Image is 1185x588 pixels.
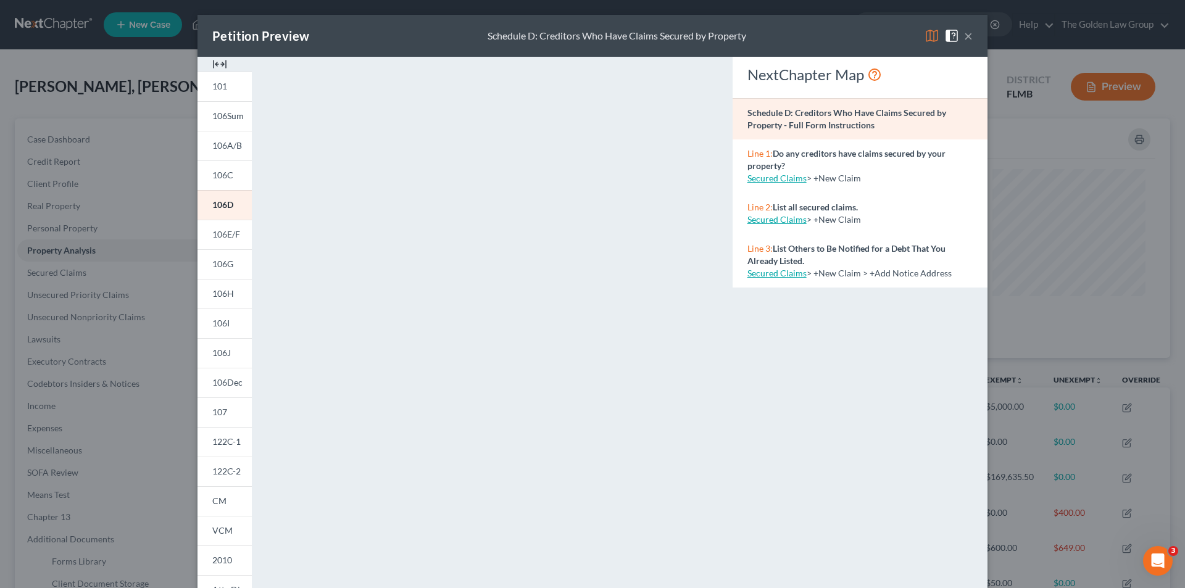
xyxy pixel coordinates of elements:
[197,249,252,279] a: 106G
[807,214,861,225] span: > +New Claim
[197,427,252,457] a: 122C-1
[212,27,309,44] div: Petition Preview
[212,436,241,447] span: 122C-1
[944,28,959,43] img: help-close-5ba153eb36485ed6c1ea00a893f15db1cb9b99d6cae46e1a8edb6c62d00a1a76.svg
[964,28,973,43] button: ×
[212,140,242,151] span: 106A/B
[212,57,227,72] img: expand-e0f6d898513216a626fdd78e52531dac95497ffd26381d4c15ee2fc46db09dca.svg
[197,368,252,397] a: 106Dec
[212,377,243,387] span: 106Dec
[747,65,973,85] div: NextChapter Map
[197,397,252,427] a: 107
[925,28,939,43] img: map-eea8200ae884c6f1103ae1953ef3d486a96c86aabb227e865a55264e3737af1f.svg
[747,243,946,266] strong: List Others to Be Notified for a Debt That You Already Listed.
[773,202,858,212] strong: List all secured claims.
[747,243,773,254] span: Line 3:
[197,131,252,160] a: 106A/B
[197,457,252,486] a: 122C-2
[1168,546,1178,556] span: 3
[197,308,252,338] a: 106I
[212,229,240,239] span: 106E/F
[488,29,746,43] div: Schedule D: Creditors Who Have Claims Secured by Property
[197,338,252,368] a: 106J
[197,545,252,575] a: 2010
[212,555,232,565] span: 2010
[1143,546,1173,576] iframe: Intercom live chat
[747,148,773,159] span: Line 1:
[747,148,946,171] strong: Do any creditors have claims secured by your property?
[212,466,241,476] span: 122C-2
[197,101,252,131] a: 106Sum
[747,173,807,183] a: Secured Claims
[747,202,773,212] span: Line 2:
[212,110,244,121] span: 106Sum
[212,259,233,269] span: 106G
[212,495,227,506] span: CM
[197,279,252,308] a: 106H
[747,107,946,130] strong: Schedule D: Creditors Who Have Claims Secured by Property - Full Form Instructions
[747,268,807,278] a: Secured Claims
[212,525,233,536] span: VCM
[197,220,252,249] a: 106E/F
[197,190,252,220] a: 106D
[197,160,252,190] a: 106C
[212,170,233,180] span: 106C
[212,288,234,299] span: 106H
[747,214,807,225] a: Secured Claims
[807,173,861,183] span: > +New Claim
[197,486,252,516] a: CM
[212,318,230,328] span: 106I
[212,81,227,91] span: 101
[197,72,252,101] a: 101
[212,407,227,417] span: 107
[212,347,231,358] span: 106J
[197,516,252,545] a: VCM
[807,268,952,278] span: > +New Claim > +Add Notice Address
[212,199,233,210] span: 106D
